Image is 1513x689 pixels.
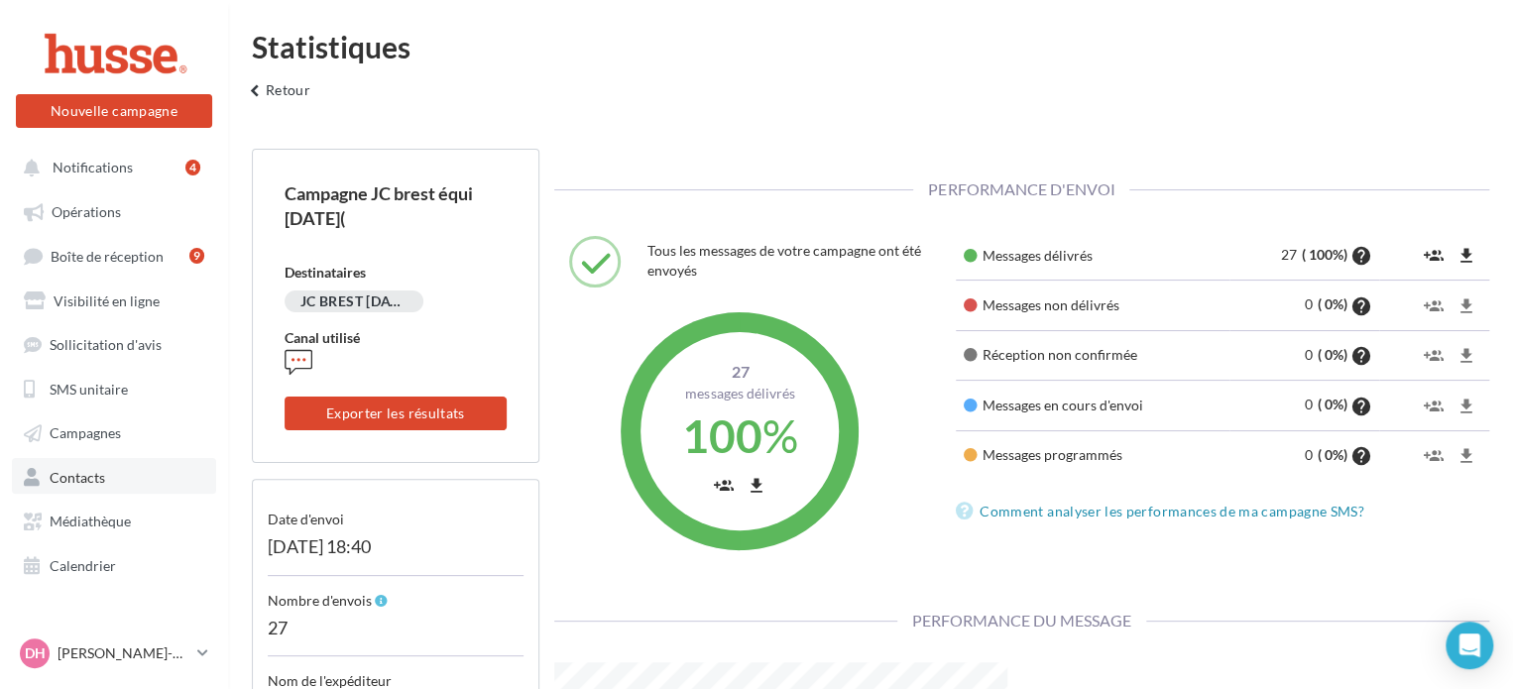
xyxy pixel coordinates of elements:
i: help [1349,397,1371,416]
i: help [1349,346,1371,366]
span: Performance d'envoi [913,179,1129,198]
span: Campagnes [50,424,121,441]
span: DH [25,643,46,663]
td: Messages en cours d'envoi [956,381,1229,430]
div: Statistiques [252,32,1489,61]
span: Performance du message [897,611,1146,630]
button: group_add [1419,339,1449,372]
a: Campagnes [12,413,216,449]
i: file_download [1456,346,1476,366]
div: % [655,403,824,469]
button: file_download [1452,239,1481,272]
button: group_add [1419,389,1449,421]
i: file_download [1456,397,1476,416]
span: Visibilité en ligne [54,291,160,308]
td: Réception non confirmée [956,330,1229,380]
span: 0 [1304,446,1317,463]
span: 0 [1304,346,1317,363]
button: group_add [1419,239,1449,272]
span: 100 [682,408,762,463]
span: Messages délivrés [685,385,794,402]
a: Contacts [12,458,216,494]
i: group_add [714,476,734,496]
div: Date d'envoi [268,495,524,529]
button: Retour [236,77,318,117]
button: file_download [1452,389,1481,421]
i: group_add [1424,446,1444,466]
a: DH [PERSON_NAME]-Husse [GEOGRAPHIC_DATA] [16,634,212,672]
i: keyboard_arrow_left [244,81,266,101]
span: ( 0%) [1317,295,1346,312]
span: Notifications [53,159,133,175]
a: Boîte de réception9 [12,237,216,274]
i: help [1349,446,1371,466]
span: Calendrier [50,556,116,573]
a: Calendrier [12,546,216,582]
button: file_download [742,468,771,501]
a: SMS unitaire [12,370,216,405]
span: Nombre d'envois [268,592,372,609]
i: file_download [747,476,766,496]
p: [PERSON_NAME]-Husse [GEOGRAPHIC_DATA] [58,643,189,663]
a: Médiathèque [12,502,216,537]
span: ( 0%) [1317,396,1346,412]
span: Contacts [50,468,105,485]
div: Tous les messages de votre campagne ont été envoyés [646,236,926,286]
i: group_add [1424,246,1444,266]
span: Destinataires [285,264,366,281]
div: Open Intercom Messenger [1446,622,1493,669]
i: file_download [1456,296,1476,316]
a: Sollicitation d'avis [12,325,216,361]
td: Messages non délivrés [956,281,1229,330]
span: Opérations [52,203,121,220]
span: Boîte de réception [51,247,164,264]
button: group_add [1419,288,1449,321]
i: file_download [1456,246,1476,266]
a: Opérations [12,192,216,228]
a: Visibilité en ligne [12,282,216,317]
span: ( 0%) [1317,446,1346,463]
div: JC BREST [DATE] [285,290,423,312]
button: file_download [1452,339,1481,372]
span: Médiathèque [50,513,131,529]
i: group_add [1424,346,1444,366]
i: group_add [1424,296,1444,316]
button: file_download [1452,439,1481,472]
span: SMS unitaire [50,380,128,397]
button: group_add [709,468,739,501]
div: 4 [185,160,200,175]
div: 9 [189,248,204,264]
i: help [1349,246,1371,266]
span: ( 0%) [1317,346,1346,363]
span: 27 [655,361,824,384]
div: [DATE] 18:40 [268,529,524,576]
span: Sollicitation d'avis [50,336,162,353]
span: ( 100%) [1301,246,1346,263]
button: group_add [1419,439,1449,472]
a: Comment analyser les performances de ma campagne SMS? [956,500,1372,523]
button: Exporter les résultats [285,397,507,430]
td: Messages programmés [956,430,1229,480]
div: 27 [268,611,524,656]
span: 0 [1304,295,1317,312]
span: 0 [1304,396,1317,412]
i: file_download [1456,446,1476,466]
span: Canal utilisé [285,329,360,346]
td: Messages délivrés [956,231,1229,281]
div: Campagne JC brest équi [DATE]( [285,181,507,231]
span: 27 [1280,246,1301,263]
button: Nouvelle campagne [16,94,212,128]
i: help [1349,296,1371,316]
i: group_add [1424,397,1444,416]
button: Notifications 4 [12,149,208,184]
button: file_download [1452,288,1481,321]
